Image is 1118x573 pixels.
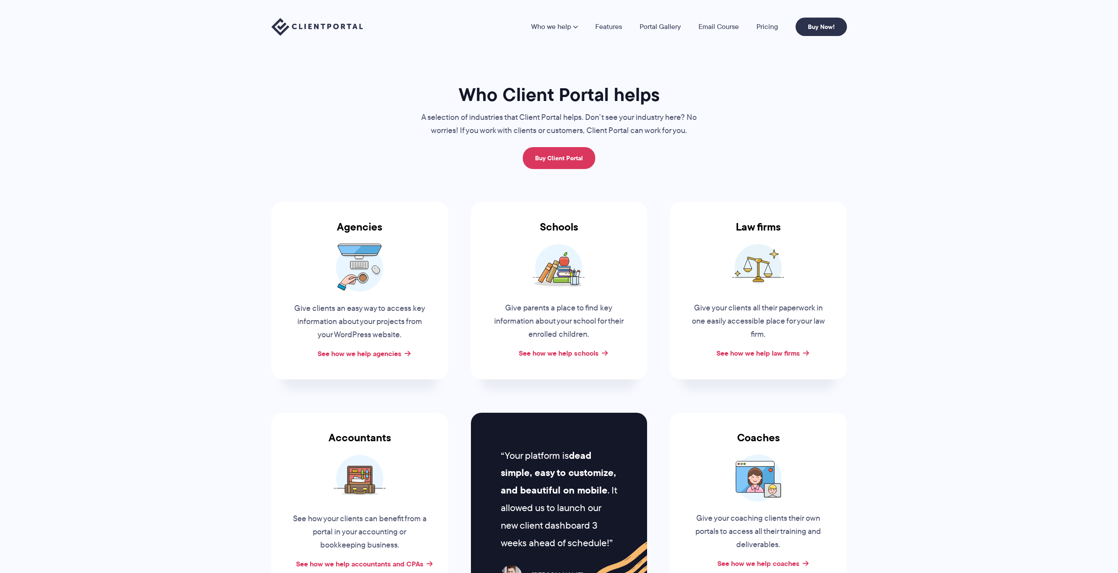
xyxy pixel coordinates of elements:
h3: Accountants [271,432,448,454]
p: A selection of industries that Client Portal helps. Don’t see your industry here? No worries! If ... [412,111,706,137]
h3: Coaches [670,432,847,454]
h3: Schools [471,221,648,244]
a: Email Course [698,23,739,30]
a: Pricing [756,23,778,30]
h3: Agencies [271,221,448,244]
b: dead simple, easy to customize, and beautiful on mobile [501,448,616,498]
span: Your platform is . It allowed us to launch our new client dashboard 3 weeks ahead of schedule! [501,448,617,550]
p: Give your coaching clients their own portals to access all their training and deliverables. [691,512,825,551]
a: Who we help [531,23,578,30]
a: Buy Client Portal [523,147,595,169]
p: Give clients an easy way to access key information about your projects from your WordPress website. [293,302,427,342]
a: Buy Now! [796,18,847,36]
p: See how your clients can benefit from a portal in your accounting or bookkeeping business. [293,512,427,552]
h3: Law firms [670,221,847,244]
a: Portal Gallery [640,23,681,30]
a: Features [595,23,622,30]
a: See how we help schools [519,348,599,358]
h1: Who Client Portal helps [412,83,706,106]
a: See how we help law firms [716,348,800,358]
a: See how we help accountants and CPAs [296,559,423,569]
p: Give your clients all their paperwork in one easily accessible place for your law firm. [691,302,825,341]
p: Give parents a place to find key information about your school for their enrolled children. [492,302,626,341]
a: See how we help agencies [318,348,402,359]
a: See how we help coaches [717,558,800,569]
